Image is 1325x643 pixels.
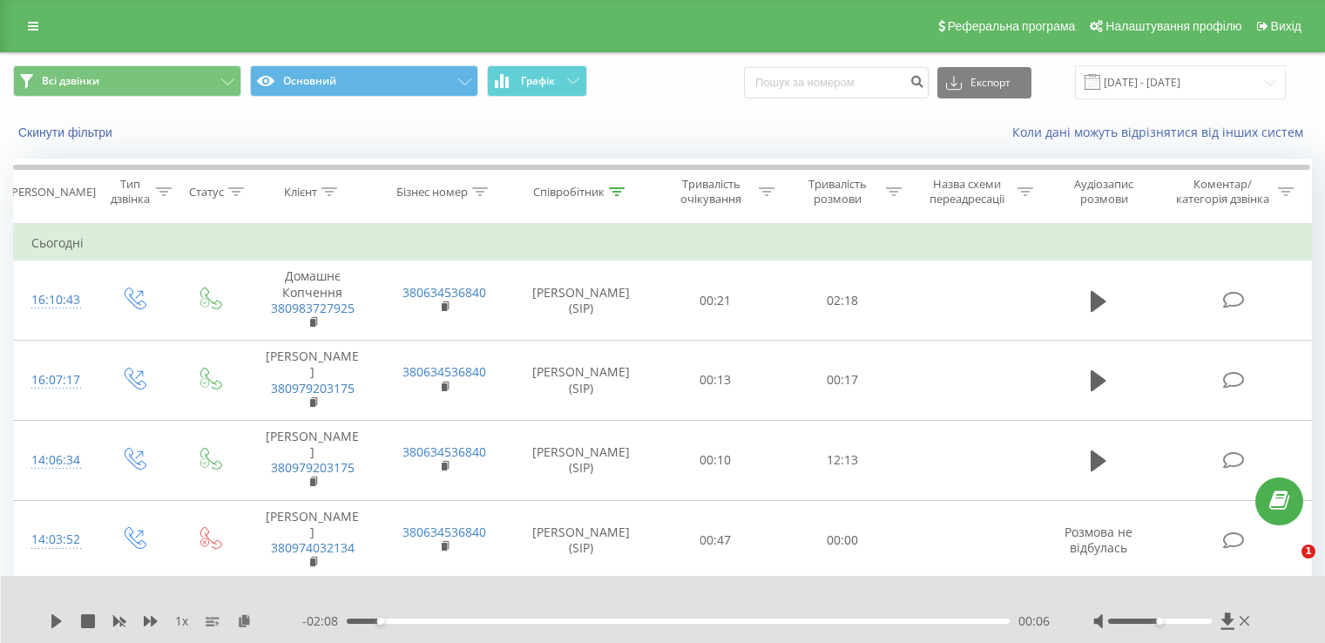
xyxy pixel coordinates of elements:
td: [PERSON_NAME] [247,341,378,421]
button: Всі дзвінки [13,65,241,97]
td: [PERSON_NAME] [247,500,378,580]
td: [PERSON_NAME] (SIP) [510,500,652,580]
span: Графік [521,75,555,87]
a: 380634536840 [402,443,486,460]
span: Реферальна програма [948,19,1076,33]
div: 16:10:43 [31,283,78,317]
span: - 02:08 [302,613,347,630]
td: 00:17 [779,341,905,421]
button: Графік [487,65,587,97]
td: [PERSON_NAME] (SIP) [510,341,652,421]
a: 380979203175 [271,380,355,396]
div: Тривалість розмови [794,177,882,206]
div: Accessibility label [1156,618,1163,625]
div: 14:06:34 [31,443,78,477]
td: 00:13 [652,341,779,421]
div: Назва схеми переадресації [922,177,1013,206]
button: Скинути фільтри [13,125,121,140]
td: 00:21 [652,261,779,341]
td: 12:13 [779,420,905,500]
input: Пошук за номером [744,67,929,98]
td: 02:18 [779,261,905,341]
span: Вихід [1271,19,1301,33]
a: Коли дані можуть відрізнятися вiд інших систем [1012,124,1312,140]
div: Співробітник [533,185,605,200]
div: Статус [189,185,224,200]
td: Домашнє Копчення [247,261,378,341]
td: [PERSON_NAME] [247,420,378,500]
div: Accessibility label [377,618,384,625]
span: 1 [1301,545,1315,558]
div: Тривалість очікування [668,177,755,206]
div: 14:03:52 [31,523,78,557]
a: 380979203175 [271,459,355,476]
a: 380983727925 [271,300,355,316]
a: 380634536840 [402,524,486,540]
td: Сьогодні [14,226,1312,261]
a: 380634536840 [402,363,486,380]
div: Клієнт [284,185,317,200]
div: Бізнес номер [396,185,468,200]
button: Основний [250,65,478,97]
td: [PERSON_NAME] (SIP) [510,420,652,500]
button: Експорт [937,67,1031,98]
td: 00:00 [779,500,905,580]
td: [PERSON_NAME] (SIP) [510,261,652,341]
span: 1 x [175,613,188,630]
div: Коментар/категорія дзвінка [1172,177,1274,206]
span: Налаштування профілю [1105,19,1241,33]
div: [PERSON_NAME] [8,185,96,200]
span: Всі дзвінки [42,74,99,88]
a: 380974032134 [271,539,355,556]
iframe: Intercom live chat [1266,545,1308,586]
div: Тип дзвінка [110,177,151,206]
div: Аудіозапис розмови [1053,177,1155,206]
span: Розмова не відбулась [1065,524,1132,556]
a: 380634536840 [402,284,486,301]
span: 00:06 [1018,613,1050,630]
td: 00:10 [652,420,779,500]
div: 16:07:17 [31,363,78,397]
td: 00:47 [652,500,779,580]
